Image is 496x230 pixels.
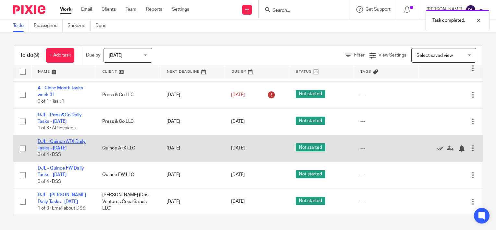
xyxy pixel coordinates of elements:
[38,153,61,157] span: 0 of 4 · DSS
[96,135,160,161] td: Quince ATX LLC
[360,118,412,125] div: ---
[360,172,412,178] div: ---
[68,19,91,32] a: Snoozed
[296,143,325,151] span: Not started
[231,199,245,204] span: [DATE]
[96,188,160,215] td: [PERSON_NAME] (Dos Ventures Copa Salads LLC)
[160,135,225,161] td: [DATE]
[95,19,111,32] a: Done
[231,119,245,124] span: [DATE]
[296,117,325,125] span: Not started
[296,170,325,178] span: Not started
[354,53,365,57] span: Filter
[465,5,476,15] img: svg%3E
[13,19,29,32] a: To do
[231,146,245,150] span: [DATE]
[360,92,412,98] div: ---
[296,197,325,205] span: Not started
[38,99,64,104] span: 0 of 1 · Task 1
[102,6,116,13] a: Clients
[146,6,162,13] a: Reports
[38,179,61,184] span: 0 of 4 · DSS
[60,6,71,13] a: Work
[38,86,86,97] a: A - Close Month Tasks - week 31
[34,19,63,32] a: Reassigned
[231,93,245,97] span: [DATE]
[160,108,225,135] td: [DATE]
[437,145,447,151] a: Mark as done
[38,206,85,211] span: 1 of 3 · Email about DSS
[360,198,412,205] div: ---
[46,48,74,63] a: + Add task
[38,193,86,204] a: DJL - [PERSON_NAME] Daily Tasks - [DATE]
[160,161,225,188] td: [DATE]
[81,6,92,13] a: Email
[38,139,86,150] a: DJL - Quince ATX Daily Tasks - [DATE]
[126,6,136,13] a: Team
[296,90,325,98] span: Not started
[96,161,160,188] td: Quince FW LLC
[360,70,371,73] span: Tags
[38,166,84,177] a: DJL - Quince FW Daily Tasks - [DATE]
[38,113,82,124] a: DJL - Press&Co Daily Tasks - [DATE]
[416,53,453,58] span: Select saved view
[13,5,45,14] img: Pixie
[38,126,76,130] span: 1 of 3 · AP invoices
[378,53,406,57] span: View Settings
[160,82,225,108] td: [DATE]
[33,53,40,58] span: (9)
[360,145,412,151] div: ---
[172,6,189,13] a: Settings
[109,53,122,58] span: [DATE]
[231,173,245,177] span: [DATE]
[432,17,465,24] p: Task completed.
[160,188,225,215] td: [DATE]
[96,82,160,108] td: Press & Co LLC
[20,52,40,59] h1: To do
[86,52,100,58] p: Due by
[96,108,160,135] td: Press & Co LLC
